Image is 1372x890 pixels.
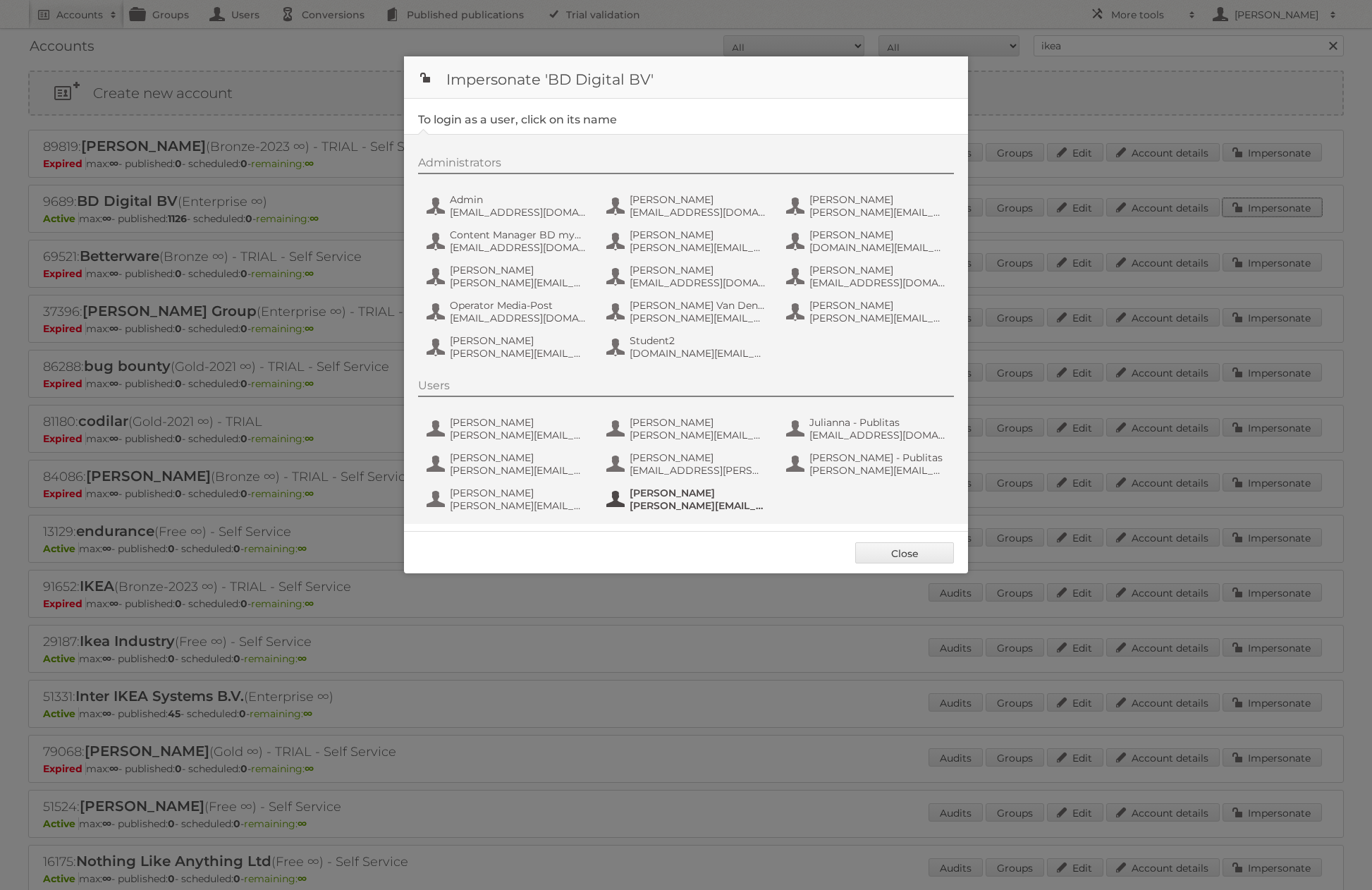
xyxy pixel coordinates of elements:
span: [PERSON_NAME] [630,264,766,276]
button: Student2 [DOMAIN_NAME][EMAIL_ADDRESS][DOMAIN_NAME] [605,333,771,361]
span: [PERSON_NAME][EMAIL_ADDRESS][DOMAIN_NAME] [630,241,766,254]
span: [EMAIL_ADDRESS][DOMAIN_NAME] [809,276,946,289]
button: [PERSON_NAME] [PERSON_NAME][EMAIL_ADDRESS][PERSON_NAME][DOMAIN_NAME] [785,298,950,326]
span: [PERSON_NAME][EMAIL_ADDRESS][PERSON_NAME][DOMAIN_NAME] [809,312,946,324]
span: [EMAIL_ADDRESS][DOMAIN_NAME] [630,206,766,219]
span: [PERSON_NAME] [450,487,587,499]
button: [PERSON_NAME] [PERSON_NAME][EMAIL_ADDRESS][PERSON_NAME][DOMAIN_NAME] [425,450,591,478]
button: [PERSON_NAME] [PERSON_NAME][EMAIL_ADDRESS][DOMAIN_NAME] [785,192,950,220]
button: [PERSON_NAME] [EMAIL_ADDRESS][DOMAIN_NAME] [605,192,771,220]
button: [PERSON_NAME] [EMAIL_ADDRESS][DOMAIN_NAME] [605,262,771,291]
span: [PERSON_NAME] [630,228,766,241]
button: [PERSON_NAME] [PERSON_NAME][EMAIL_ADDRESS][DOMAIN_NAME] [425,262,591,291]
h1: Impersonate 'BD Digital BV' [404,56,968,99]
span: [EMAIL_ADDRESS][DOMAIN_NAME] [450,312,587,324]
span: [PERSON_NAME] - Publitas [809,451,946,464]
span: [PERSON_NAME][EMAIL_ADDRESS][DOMAIN_NAME] [630,499,766,512]
span: [PERSON_NAME][EMAIL_ADDRESS][DOMAIN_NAME] [450,499,587,512]
span: [PERSON_NAME] [630,416,766,429]
button: Content Manager BD myShopi [EMAIL_ADDRESS][DOMAIN_NAME] [425,227,591,255]
legend: To login as a user, click on its name [418,113,617,126]
span: [DOMAIN_NAME][EMAIL_ADDRESS][DOMAIN_NAME] [630,347,766,360]
span: Content Manager BD myShopi [450,228,587,241]
div: Users [418,379,954,397]
span: Operator Media-Post [450,299,587,312]
span: [PERSON_NAME] Van Den [PERSON_NAME] [630,299,766,312]
button: [PERSON_NAME] [PERSON_NAME][EMAIL_ADDRESS][DOMAIN_NAME] [425,333,591,361]
span: [PERSON_NAME] [630,487,766,499]
span: Student2 [630,334,766,347]
span: [PERSON_NAME][EMAIL_ADDRESS][DOMAIN_NAME] [809,206,946,219]
button: [PERSON_NAME] [PERSON_NAME][EMAIL_ADDRESS][DOMAIN_NAME] [425,485,591,513]
span: [PERSON_NAME] [809,299,946,312]
span: [PERSON_NAME][EMAIL_ADDRESS][DOMAIN_NAME] [450,276,587,289]
span: Julianna - Publitas [809,416,946,429]
a: Close [855,542,954,563]
span: [PERSON_NAME][EMAIL_ADDRESS][DOMAIN_NAME] [630,429,766,441]
span: [PERSON_NAME] [809,193,946,206]
span: Admin [450,193,587,206]
span: [PERSON_NAME] [809,264,946,276]
span: [PERSON_NAME][EMAIL_ADDRESS][DOMAIN_NAME] [450,429,587,441]
span: [PERSON_NAME] [630,193,766,206]
button: [PERSON_NAME] [PERSON_NAME][EMAIL_ADDRESS][DOMAIN_NAME] [605,415,771,443]
span: [PERSON_NAME] [809,228,946,241]
button: [PERSON_NAME] Van Den [PERSON_NAME] [PERSON_NAME][EMAIL_ADDRESS][PERSON_NAME][DOMAIN_NAME] [605,298,771,326]
span: [PERSON_NAME] [630,451,766,464]
button: [PERSON_NAME] [EMAIL_ADDRESS][DOMAIN_NAME] [785,262,950,291]
span: [PERSON_NAME][EMAIL_ADDRESS][DOMAIN_NAME] [809,464,946,477]
button: [PERSON_NAME] - Publitas [PERSON_NAME][EMAIL_ADDRESS][DOMAIN_NAME] [785,450,950,478]
span: [EMAIL_ADDRESS][DOMAIN_NAME] [809,429,946,441]
span: [PERSON_NAME] [450,416,587,429]
span: [PERSON_NAME] [450,334,587,347]
button: Operator Media-Post [EMAIL_ADDRESS][DOMAIN_NAME] [425,298,591,326]
button: [PERSON_NAME] [DOMAIN_NAME][EMAIL_ADDRESS][DOMAIN_NAME] [785,227,950,255]
button: Julianna - Publitas [EMAIL_ADDRESS][DOMAIN_NAME] [785,415,950,443]
button: [PERSON_NAME] [PERSON_NAME][EMAIL_ADDRESS][DOMAIN_NAME] [605,227,771,255]
span: [PERSON_NAME][EMAIL_ADDRESS][PERSON_NAME][DOMAIN_NAME] [630,312,766,324]
span: [EMAIL_ADDRESS][PERSON_NAME][DOMAIN_NAME] [630,464,766,477]
span: [DOMAIN_NAME][EMAIL_ADDRESS][DOMAIN_NAME] [809,241,946,254]
span: [PERSON_NAME] [450,451,587,464]
span: [PERSON_NAME][EMAIL_ADDRESS][DOMAIN_NAME] [450,347,587,360]
div: Administrators [418,156,954,174]
button: Admin [EMAIL_ADDRESS][DOMAIN_NAME] [425,192,591,220]
button: [PERSON_NAME] [PERSON_NAME][EMAIL_ADDRESS][DOMAIN_NAME] [605,485,771,513]
button: [PERSON_NAME] [EMAIL_ADDRESS][PERSON_NAME][DOMAIN_NAME] [605,450,771,478]
span: [EMAIL_ADDRESS][DOMAIN_NAME] [450,206,587,219]
span: [PERSON_NAME][EMAIL_ADDRESS][PERSON_NAME][DOMAIN_NAME] [450,464,587,477]
span: [PERSON_NAME] [450,264,587,276]
span: [EMAIL_ADDRESS][DOMAIN_NAME] [450,241,587,254]
span: [EMAIL_ADDRESS][DOMAIN_NAME] [630,276,766,289]
button: [PERSON_NAME] [PERSON_NAME][EMAIL_ADDRESS][DOMAIN_NAME] [425,415,591,443]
